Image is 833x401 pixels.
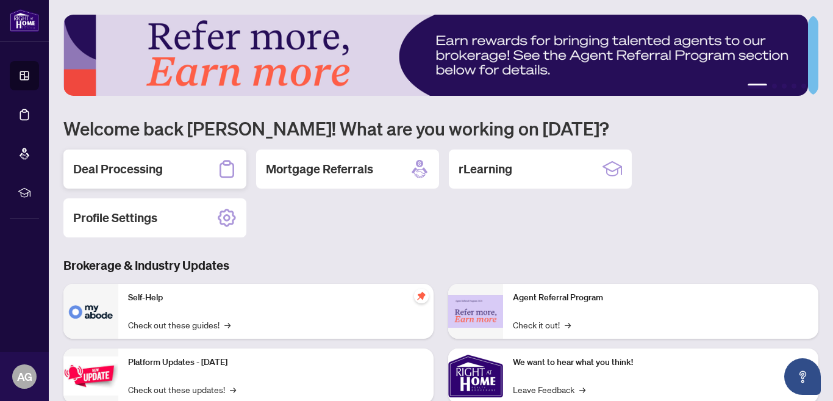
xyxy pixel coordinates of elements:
[266,161,373,178] h2: Mortgage Referrals
[73,209,157,226] h2: Profile Settings
[513,291,809,305] p: Agent Referral Program
[128,383,236,396] a: Check out these updates!→
[128,356,424,369] p: Platform Updates - [DATE]
[782,84,787,89] button: 3
[63,284,118,339] img: Self-Help
[63,15,808,96] img: Slide 0
[63,257,818,274] h3: Brokerage & Industry Updates
[801,84,806,89] button: 5
[448,295,503,328] img: Agent Referral Program
[224,318,231,331] span: →
[73,161,163,178] h2: Deal Processing
[565,318,571,331] span: →
[513,318,571,331] a: Check it out!→
[459,161,512,178] h2: rLearning
[63,356,118,395] img: Platform Updates - July 21, 2025
[748,84,767,89] button: 1
[414,289,429,303] span: pushpin
[513,356,809,369] p: We want to hear what you think!
[128,291,424,305] p: Self-Help
[10,9,39,32] img: logo
[784,358,821,395] button: Open asap
[792,84,796,89] button: 4
[772,84,777,89] button: 2
[513,383,585,396] a: Leave Feedback→
[579,383,585,396] span: →
[17,368,32,385] span: AG
[63,117,818,140] h1: Welcome back [PERSON_NAME]! What are you working on [DATE]?
[128,318,231,331] a: Check out these guides!→
[230,383,236,396] span: →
